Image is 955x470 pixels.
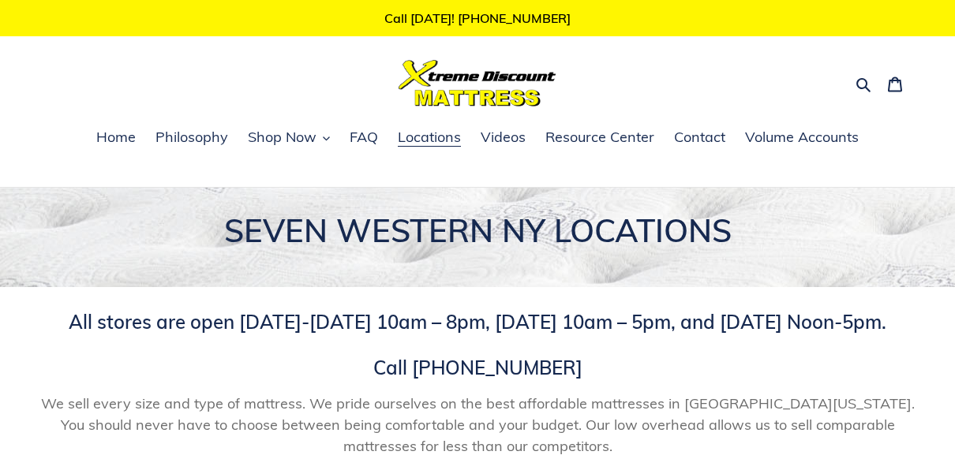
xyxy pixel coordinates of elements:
[666,126,733,150] a: Contact
[155,128,228,147] span: Philosophy
[481,128,526,147] span: Videos
[350,128,378,147] span: FAQ
[224,211,732,250] span: SEVEN WESTERN NY LOCATIONS
[248,128,316,147] span: Shop Now
[745,128,859,147] span: Volume Accounts
[96,128,136,147] span: Home
[537,126,662,150] a: Resource Center
[88,126,144,150] a: Home
[390,126,469,150] a: Locations
[473,126,534,150] a: Videos
[240,126,338,150] button: Shop Now
[674,128,725,147] span: Contact
[399,60,556,106] img: Xtreme Discount Mattress
[69,310,886,379] span: All stores are open [DATE]-[DATE] 10am – 8pm, [DATE] 10am – 5pm, and [DATE] Noon-5pm. Call [PHONE...
[545,128,654,147] span: Resource Center
[148,126,236,150] a: Philosophy
[342,126,386,150] a: FAQ
[398,128,461,147] span: Locations
[737,126,867,150] a: Volume Accounts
